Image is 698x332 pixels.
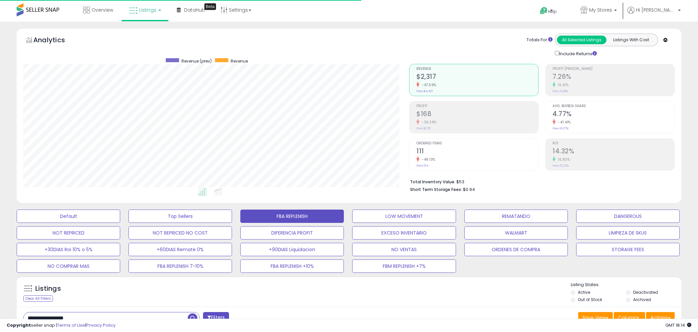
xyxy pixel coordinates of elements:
[416,110,538,119] h2: $168
[416,73,538,82] h2: $2,317
[636,7,676,13] span: Hi [PERSON_NAME]
[578,297,602,302] label: Out of Stock
[231,58,248,64] span: Revenue
[578,312,613,323] button: Save View
[240,210,344,223] button: FBA REPLENISH
[556,120,571,125] small: -47.41%
[464,243,568,256] button: ORDENES DE COMPRA
[589,7,612,13] span: My Stores
[527,37,553,43] div: Totals For
[416,67,538,71] span: Revenue
[416,164,428,168] small: Prev: 214
[203,312,229,324] button: Filters
[128,259,232,273] button: FBA REPLENISH 7-10%
[416,147,538,156] h2: 111
[553,73,674,82] h2: 7.26%
[416,89,433,93] small: Prev: $4,421
[550,50,605,57] div: Include Returns
[553,89,568,93] small: Prev: 6.28%
[86,322,116,328] a: Privacy Policy
[464,226,568,240] button: WALMART
[578,289,590,295] label: Active
[23,295,53,302] div: Clear All Filters
[553,126,569,130] small: Prev: 9.07%
[553,67,674,71] span: Profit [PERSON_NAME]
[540,7,548,15] i: Get Help
[17,259,120,273] button: NO COMPRAR MAS
[352,226,456,240] button: EXCESO INVENTARIO
[627,7,681,22] a: Hi [PERSON_NAME]
[646,312,675,323] button: Actions
[33,35,78,46] h5: Analytics
[181,58,212,64] span: Revenue (prev)
[17,226,120,240] button: NOT REPRICED
[240,243,344,256] button: +90DIAS Liquidacion
[17,210,120,223] button: Default
[92,7,113,13] span: Overview
[556,157,570,162] small: 16.80%
[553,142,674,145] span: ROI
[548,9,557,14] span: Help
[128,243,232,256] button: +60DIAS Remate 0%
[184,7,205,13] span: DataHub
[240,226,344,240] button: DIFERENCIA PROFIT
[553,164,569,168] small: Prev: 12.26%
[419,120,437,125] small: -39.39%
[7,322,31,328] strong: Copyright
[352,243,456,256] button: NO VENTAS
[17,243,120,256] button: +30DIAS Roi 10% o 5%
[576,243,680,256] button: STORAGE FEES
[352,210,456,223] button: LOW MOVEMENT
[419,83,436,87] small: -47.59%
[128,210,232,223] button: Top Sellers
[416,142,538,145] span: Ordered Items
[204,3,216,10] div: Tooltip anchor
[416,126,430,130] small: Prev: $278
[553,104,674,108] span: Avg. Buybox Share
[614,312,645,323] button: Columns
[57,322,85,328] a: Terms of Use
[553,147,674,156] h2: 14.32%
[556,83,569,87] small: 15.61%
[410,187,462,192] b: Short Term Storage Fees:
[7,322,116,329] div: seller snap | |
[606,36,656,44] button: Listings With Cost
[352,259,456,273] button: FBM REPLENISH +7%
[35,284,61,293] h5: Listings
[416,104,538,108] span: Profit
[633,297,651,302] label: Archived
[576,210,680,223] button: DANGEROUS
[553,110,674,119] h2: 4.77%
[410,179,455,185] b: Total Inventory Value:
[128,226,232,240] button: NOT REPRICED NO COST
[633,289,658,295] label: Deactivated
[463,186,475,193] span: $0.94
[139,7,156,13] span: Listings
[535,2,570,22] a: Help
[557,36,606,44] button: All Selected Listings
[618,314,639,321] span: Columns
[419,157,435,162] small: -48.13%
[665,322,691,328] span: 2025-09-11 18:14 GMT
[410,177,670,185] li: $53
[240,259,344,273] button: FBA REPLENISH +10%
[576,226,680,240] button: LIMPIEZA DE SKUS
[571,282,681,288] p: Listing States:
[464,210,568,223] button: REMATANDO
